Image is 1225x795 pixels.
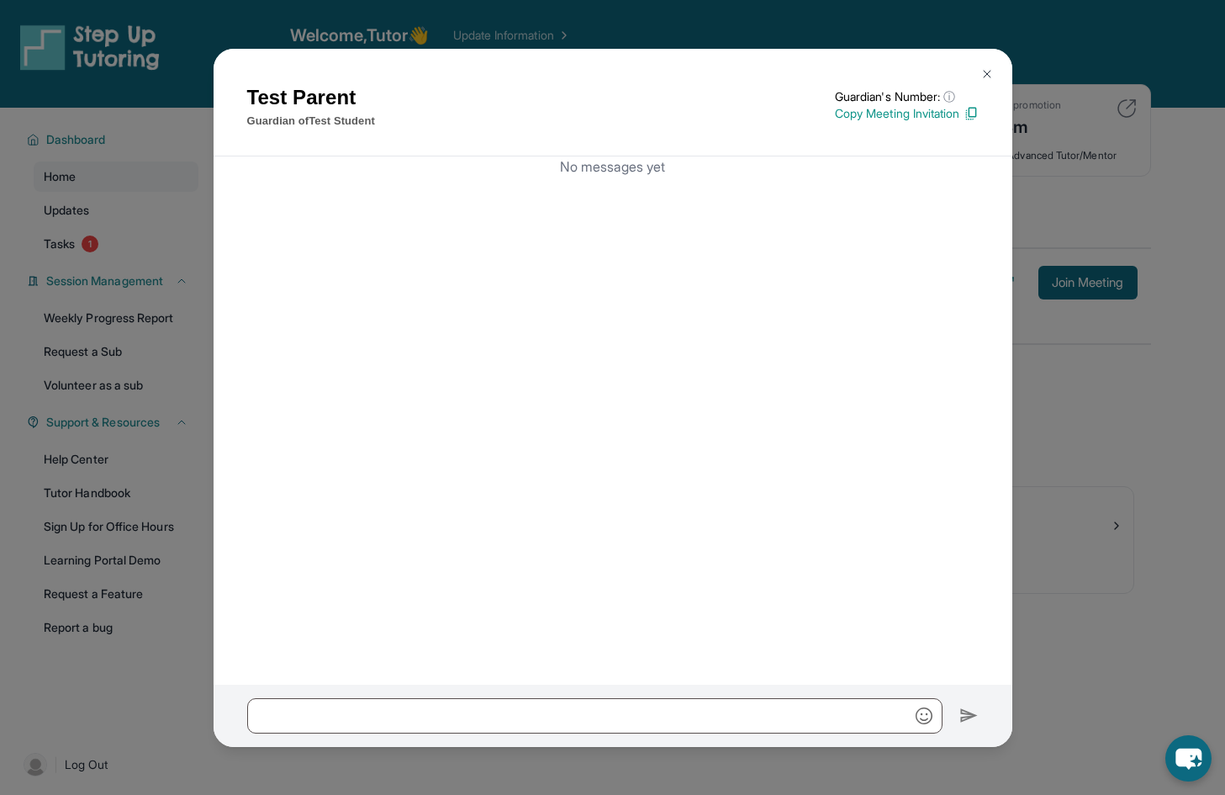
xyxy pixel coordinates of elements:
[247,156,979,177] p: No messages yet
[916,708,932,724] img: Emoji
[247,82,375,113] h1: Test Parent
[835,88,979,105] p: Guardian's Number:
[835,105,979,122] p: Copy Meeting Invitation
[964,106,979,121] img: Copy Icon
[247,113,375,130] p: Guardian of Test Student
[943,88,955,105] span: ⓘ
[980,67,994,81] img: Close Icon
[959,706,979,726] img: Send icon
[1165,735,1212,782] button: chat-button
